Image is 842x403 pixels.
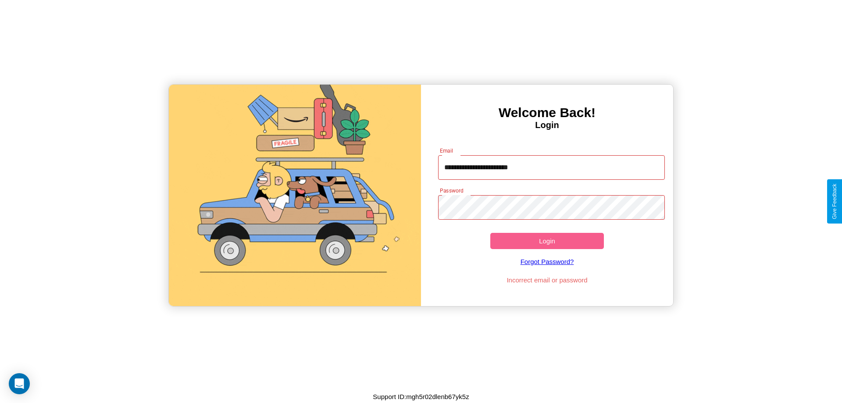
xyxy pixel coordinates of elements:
a: Forgot Password? [434,249,661,274]
h4: Login [421,120,673,130]
div: Give Feedback [831,184,838,219]
h3: Welcome Back! [421,105,673,120]
p: Incorrect email or password [434,274,661,286]
p: Support ID: mgh5r02dlenb67yk5z [373,391,469,403]
button: Login [490,233,604,249]
label: Email [440,147,453,154]
img: gif [169,85,421,306]
label: Password [440,187,463,194]
div: Open Intercom Messenger [9,373,30,394]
